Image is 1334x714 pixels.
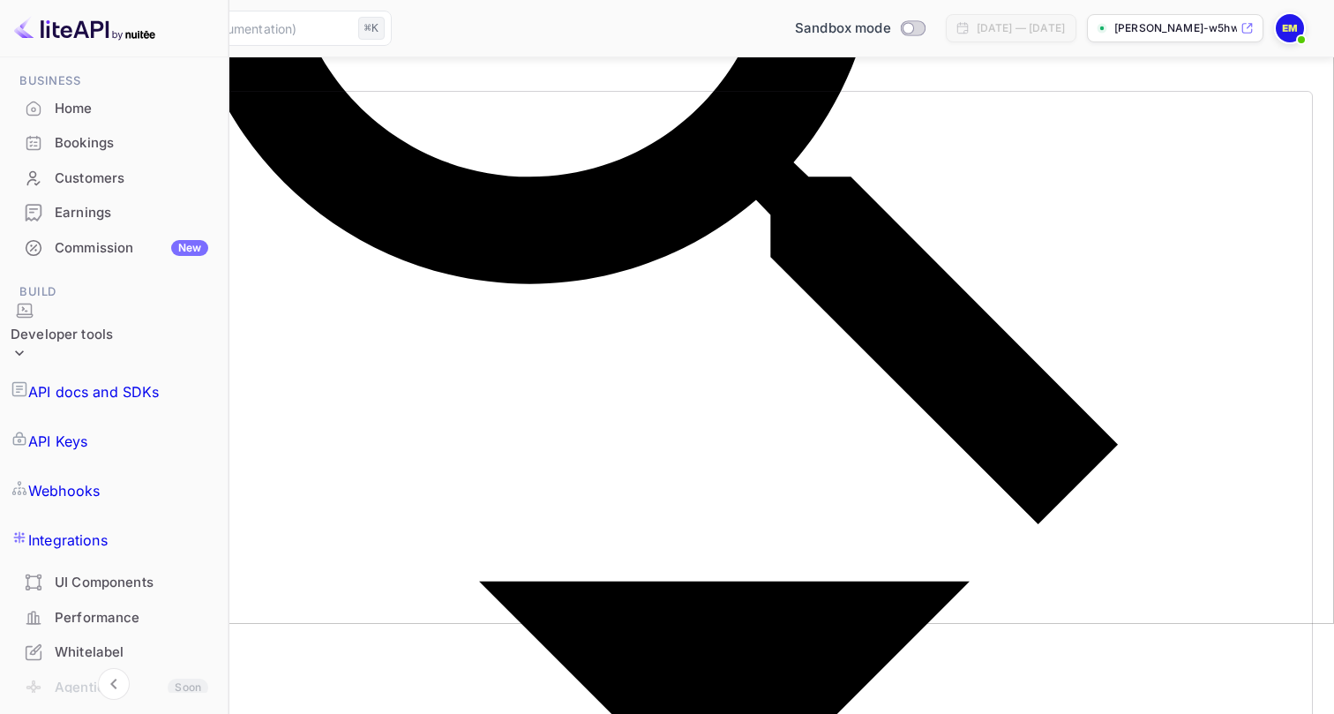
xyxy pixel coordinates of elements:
div: Commission [55,238,208,259]
div: Performance [11,601,217,635]
div: Switch to Production mode [788,19,932,39]
a: Integrations [11,515,217,565]
a: Webhooks [11,466,217,515]
div: ⌘K [358,17,385,40]
img: LiteAPI logo [14,14,155,42]
div: Whitelabel [11,635,217,670]
a: Customers [11,162,217,194]
div: Developer tools [11,325,113,345]
a: Earnings [11,196,217,229]
span: Build [11,282,217,302]
span: Sandbox mode [795,19,891,39]
p: Webhooks [28,480,100,501]
a: Home [11,92,217,124]
div: UI Components [11,566,217,600]
div: CommissionNew [11,231,217,266]
a: Whitelabel [11,635,217,668]
div: UI Components [55,573,208,593]
a: API Keys [11,417,217,466]
span: Business [11,71,217,91]
a: Bookings [11,126,217,159]
div: Customers [11,162,217,196]
a: API docs and SDKs [11,367,217,417]
p: API docs and SDKs [28,381,160,402]
div: Home [55,99,208,119]
div: New [171,240,208,256]
div: Whitelabel [55,643,208,663]
img: Ernest Motovylin [1276,14,1304,42]
a: UI Components [11,566,217,598]
div: Performance [55,608,208,628]
div: Earnings [11,196,217,230]
div: Customers [55,169,208,189]
a: CommissionNew [11,231,217,264]
div: Developer tools [11,302,113,368]
p: API Keys [28,431,87,452]
div: Home [11,92,217,126]
div: Bookings [11,126,217,161]
div: Earnings [55,203,208,223]
div: Bookings [55,133,208,154]
p: Integrations [28,530,108,551]
a: Performance [11,601,217,634]
button: Collapse navigation [98,668,130,700]
p: [PERSON_NAME]-w5hwo... [1114,20,1237,36]
div: [DATE] — [DATE] [977,20,1065,36]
